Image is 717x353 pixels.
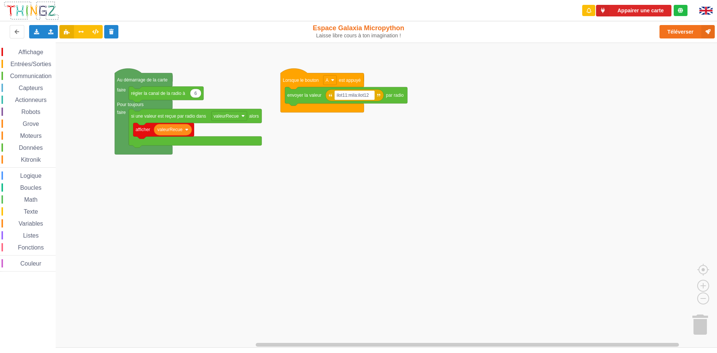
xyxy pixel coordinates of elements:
text: 6 [195,91,197,96]
span: Grove [22,121,40,127]
button: Appairer une carte [596,5,671,16]
span: Kitronik [20,157,42,163]
button: Téléverser [659,25,715,38]
span: Logique [19,173,43,179]
span: Entrées/Sorties [9,61,52,67]
span: Variables [18,220,44,227]
img: gb.png [699,7,713,15]
text: est appuyé [339,77,361,83]
span: Affichage [17,49,44,55]
text: valeurRecue [157,127,183,132]
text: A [326,77,329,83]
span: Math [23,196,39,203]
span: Actionneurs [14,97,48,103]
span: Texte [22,208,39,215]
span: Moteurs [19,133,43,139]
text: afficher [136,127,150,132]
span: Couleur [19,260,43,267]
img: thingz_logo.png [3,1,59,21]
div: Tu es connecté au serveur de création de Thingz [674,5,687,16]
div: Espace Galaxia Micropython [296,24,421,39]
span: Communication [9,73,53,79]
text: faire [117,87,126,93]
span: Listes [22,232,40,239]
div: Laisse libre cours à ton imagination ! [296,32,421,39]
text: si une valeur est reçue par radio dans [131,113,206,118]
text: ilot11:mila:ilot12 [337,93,369,98]
text: Lorsque le bouton [283,77,319,83]
text: valeurRecue [214,113,239,118]
span: Boucles [19,185,43,191]
span: Données [18,145,44,151]
text: par radio [386,93,404,98]
span: Capteurs [18,85,44,91]
span: Fonctions [17,244,45,251]
span: Robots [20,109,41,115]
text: régler la canal de la radio à [131,91,185,96]
text: Au démarrage de la carte [117,77,168,83]
text: Pour toujours [117,102,143,107]
text: faire [117,110,126,115]
text: envoyer la valeur [287,93,321,98]
text: alors [249,113,259,118]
